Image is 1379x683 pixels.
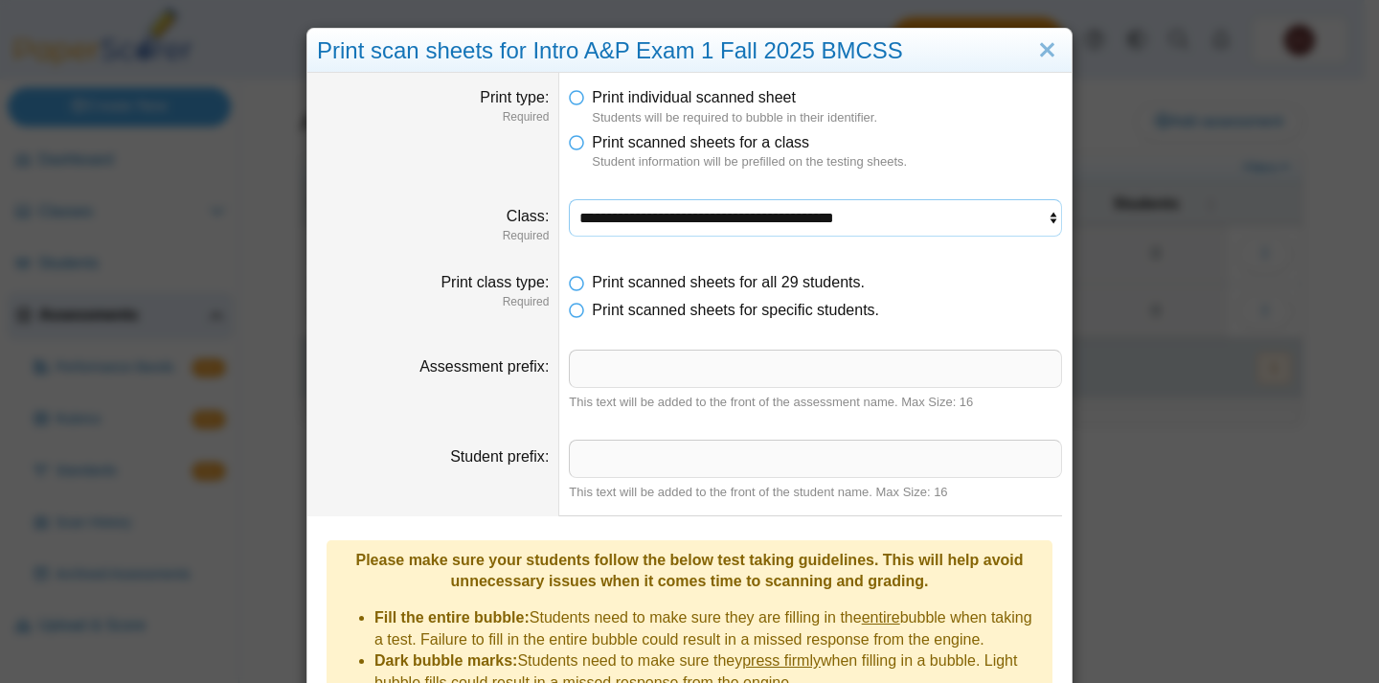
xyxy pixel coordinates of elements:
[569,484,1062,501] div: This text will be added to the front of the student name. Max Size: 16
[307,29,1072,74] div: Print scan sheets for Intro A&P Exam 1 Fall 2025 BMCSS
[374,607,1043,650] li: Students need to make sure they are filling in the bubble when taking a test. Failure to fill in ...
[592,274,865,290] span: Print scanned sheets for all 29 students.
[592,109,1062,126] dfn: Students will be required to bubble in their identifier.
[592,89,796,105] span: Print individual scanned sheet
[441,274,549,290] label: Print class type
[450,448,549,465] label: Student prefix
[317,109,549,125] dfn: Required
[592,302,879,318] span: Print scanned sheets for specific students.
[569,394,1062,411] div: This text will be added to the front of the assessment name. Max Size: 16
[742,652,821,669] u: press firmly
[592,153,1062,171] dfn: Student information will be prefilled on the testing sheets.
[355,552,1023,589] b: Please make sure your students follow the below test taking guidelines. This will help avoid unne...
[419,358,549,375] label: Assessment prefix
[374,652,517,669] b: Dark bubble marks:
[317,294,549,310] dfn: Required
[317,228,549,244] dfn: Required
[592,134,809,150] span: Print scanned sheets for a class
[1032,34,1062,67] a: Close
[862,609,900,626] u: entire
[374,609,530,626] b: Fill the entire bubble:
[507,208,549,224] label: Class
[480,89,549,105] label: Print type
